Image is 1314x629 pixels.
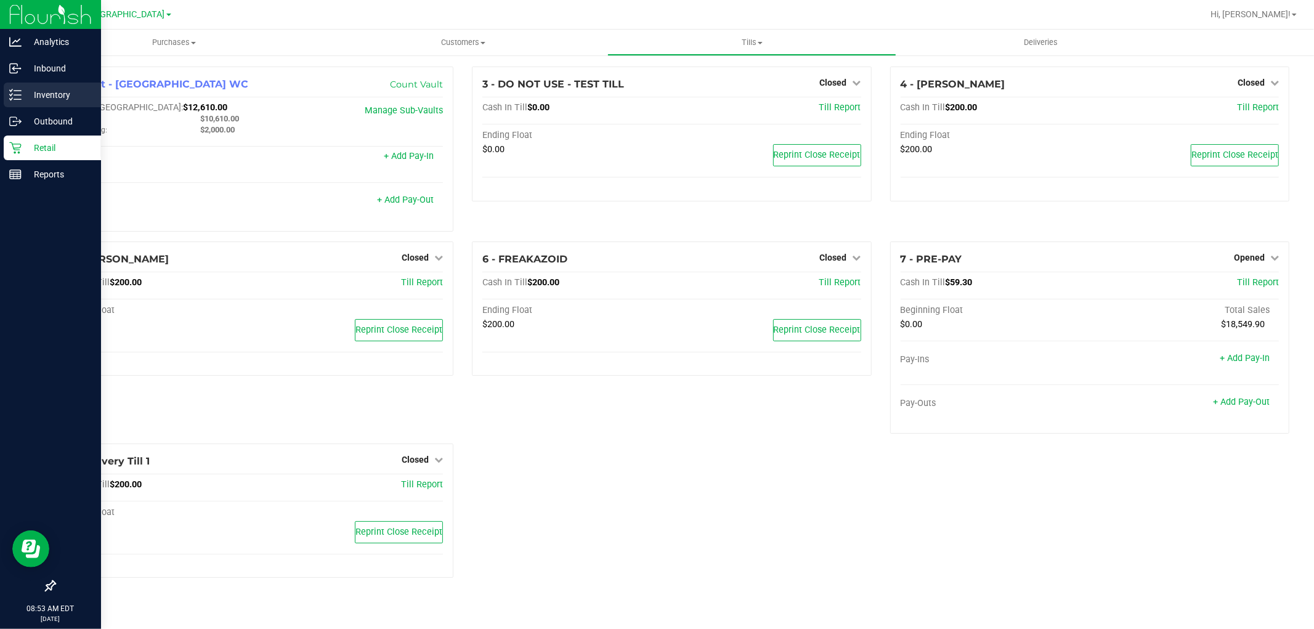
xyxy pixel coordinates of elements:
[901,253,962,265] span: 7 - PRE-PAY
[365,105,443,116] a: Manage Sub-Vaults
[65,196,254,207] div: Pay-Outs
[901,78,1005,90] span: 4 - [PERSON_NAME]
[482,130,671,141] div: Ending Float
[482,144,505,155] span: $0.00
[9,115,22,128] inline-svg: Outbound
[9,168,22,181] inline-svg: Reports
[901,277,946,288] span: Cash In Till
[1237,277,1279,288] a: Till Report
[318,30,607,55] a: Customers
[1221,319,1265,330] span: $18,549.90
[482,305,671,316] div: Ending Float
[6,614,95,623] p: [DATE]
[482,253,567,265] span: 6 - FREAKAZOID
[901,144,933,155] span: $200.00
[819,102,861,113] a: Till Report
[30,30,318,55] a: Purchases
[1211,9,1291,19] span: Hi, [PERSON_NAME]!
[65,253,169,265] span: 5 - [PERSON_NAME]
[773,144,861,166] button: Reprint Close Receipt
[482,319,514,330] span: $200.00
[946,102,978,113] span: $200.00
[355,527,442,537] span: Reprint Close Receipt
[1213,397,1270,407] a: + Add Pay-Out
[1090,305,1279,316] div: Total Sales
[1191,144,1279,166] button: Reprint Close Receipt
[901,305,1090,316] div: Beginning Float
[482,78,624,90] span: 3 - DO NOT USE - TEST TILL
[9,89,22,101] inline-svg: Inventory
[1238,78,1265,87] span: Closed
[384,151,434,161] a: + Add Pay-In
[22,140,95,155] p: Retail
[527,277,559,288] span: $200.00
[402,455,429,465] span: Closed
[901,319,923,330] span: $0.00
[9,142,22,154] inline-svg: Retail
[1007,37,1074,48] span: Deliveries
[401,277,443,288] a: Till Report
[901,398,1090,409] div: Pay-Outs
[1234,253,1265,262] span: Opened
[820,253,847,262] span: Closed
[402,253,429,262] span: Closed
[65,305,254,316] div: Ending Float
[9,36,22,48] inline-svg: Analytics
[773,319,861,341] button: Reprint Close Receipt
[319,37,607,48] span: Customers
[1220,353,1270,363] a: + Add Pay-In
[377,195,434,205] a: + Add Pay-Out
[1237,102,1279,113] a: Till Report
[355,325,442,335] span: Reprint Close Receipt
[390,79,443,90] a: Count Vault
[401,479,443,490] a: Till Report
[110,479,142,490] span: $200.00
[22,61,95,76] p: Inbound
[901,130,1090,141] div: Ending Float
[183,102,227,113] span: $12,610.00
[608,37,896,48] span: Tills
[355,521,443,543] button: Reprint Close Receipt
[901,354,1090,365] div: Pay-Ins
[6,603,95,614] p: 08:53 AM EDT
[819,277,861,288] a: Till Report
[12,530,49,567] iframe: Resource center
[110,277,142,288] span: $200.00
[774,150,861,160] span: Reprint Close Receipt
[30,37,318,48] span: Purchases
[65,152,254,163] div: Pay-Ins
[65,507,254,518] div: Ending Float
[527,102,550,113] span: $0.00
[65,102,183,113] span: Cash In [GEOGRAPHIC_DATA]:
[901,102,946,113] span: Cash In Till
[820,78,847,87] span: Closed
[22,87,95,102] p: Inventory
[607,30,896,55] a: Tills
[482,277,527,288] span: Cash In Till
[774,325,861,335] span: Reprint Close Receipt
[200,125,235,134] span: $2,000.00
[946,277,973,288] span: $59.30
[896,30,1185,55] a: Deliveries
[482,102,527,113] span: Cash In Till
[200,114,239,123] span: $10,610.00
[22,167,95,182] p: Reports
[65,455,150,467] span: 8 - Delivery Till 1
[1191,150,1278,160] span: Reprint Close Receipt
[65,78,248,90] span: 1 - Vault - [GEOGRAPHIC_DATA] WC
[22,114,95,129] p: Outbound
[9,62,22,75] inline-svg: Inbound
[81,9,165,20] span: [GEOGRAPHIC_DATA]
[355,319,443,341] button: Reprint Close Receipt
[22,34,95,49] p: Analytics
